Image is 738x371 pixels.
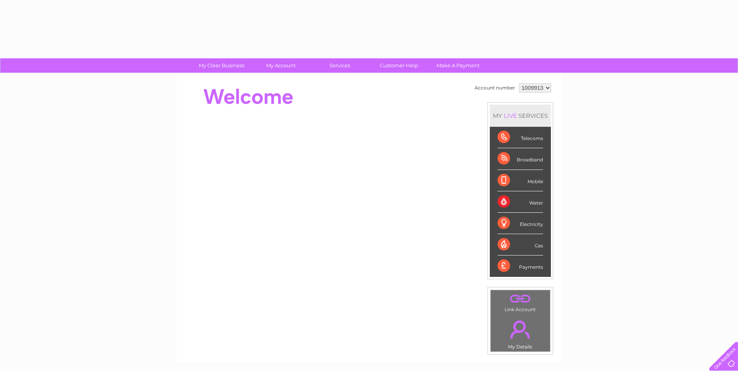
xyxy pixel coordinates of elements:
div: Electricity [498,213,543,234]
div: Broadband [498,148,543,170]
td: My Details [490,314,550,352]
div: Payments [498,255,543,276]
a: Services [308,58,372,73]
td: Account number [473,81,517,94]
a: My Clear Business [189,58,254,73]
div: Telecoms [498,127,543,148]
a: . [493,292,548,306]
a: Customer Help [367,58,431,73]
td: Link Account [490,290,550,314]
a: . [493,316,548,343]
div: MY SERVICES [490,105,551,127]
div: LIVE [502,112,519,119]
div: Gas [498,234,543,255]
div: Mobile [498,170,543,191]
a: My Account [249,58,313,73]
a: Make A Payment [426,58,490,73]
div: Water [498,191,543,213]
